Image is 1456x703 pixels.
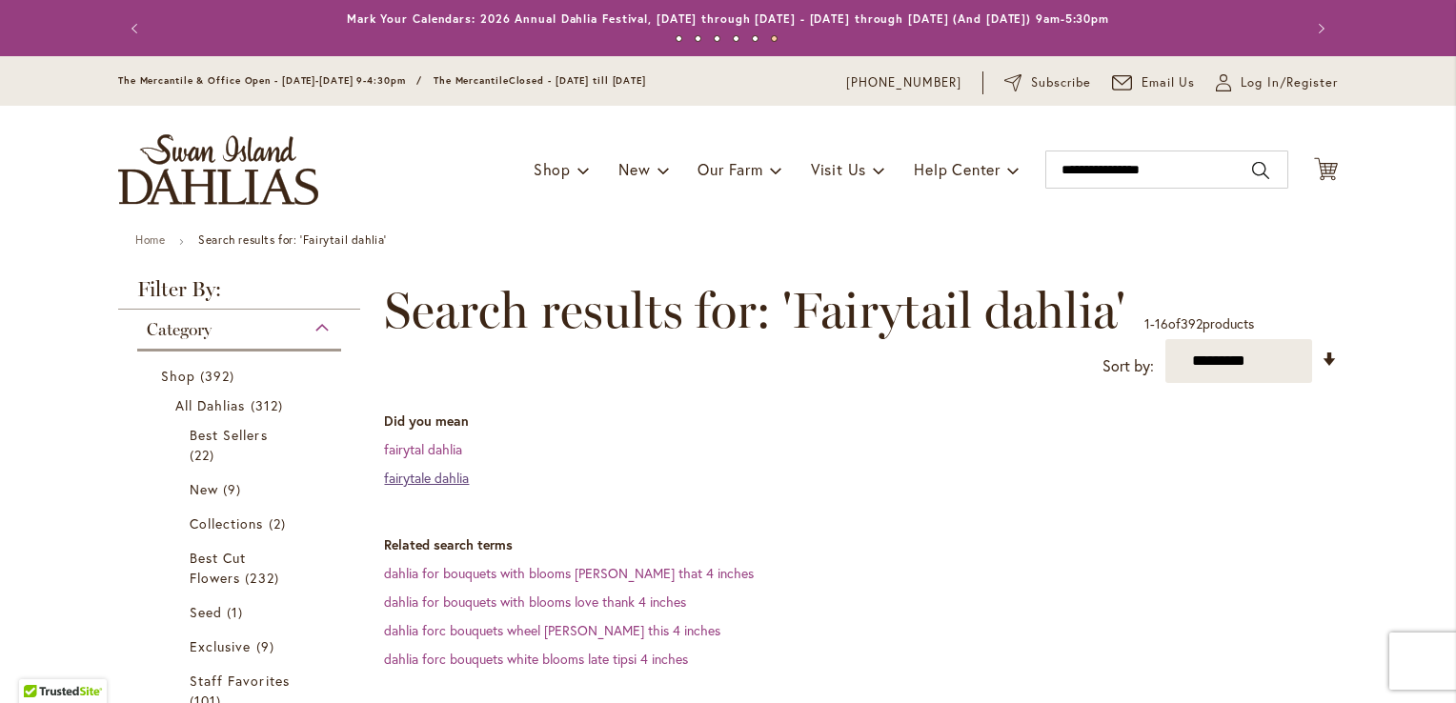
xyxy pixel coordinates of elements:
span: Category [147,319,212,340]
span: 392 [1181,314,1203,332]
span: Subscribe [1031,73,1091,92]
span: Log In/Register [1241,73,1338,92]
a: fairytale dahlia [384,469,469,487]
span: All Dahlias [175,396,246,414]
span: 2 [269,513,291,533]
span: 9 [223,479,246,499]
dt: Related search terms [384,535,1338,554]
span: Our Farm [698,159,762,179]
a: Collections [190,513,293,533]
span: Email Us [1142,73,1196,92]
span: Search results for: 'Fairytail dahlia' [384,282,1125,339]
a: Exclusive [190,636,293,656]
span: Visit Us [811,159,866,179]
button: Next [1300,10,1338,48]
a: Subscribe [1004,73,1091,92]
a: Home [135,232,165,247]
span: 1 [227,602,248,622]
button: 5 of 6 [752,35,758,42]
label: Sort by: [1102,349,1154,384]
span: Help Center [914,159,1001,179]
button: 6 of 6 [771,35,778,42]
button: 4 of 6 [733,35,739,42]
span: The Mercantile & Office Open - [DATE]-[DATE] 9-4:30pm / The Mercantile [118,74,509,87]
a: Log In/Register [1216,73,1338,92]
a: dahlia for bouquets with blooms [PERSON_NAME] that 4 inches [384,564,754,582]
a: Seed [190,602,293,622]
span: New [190,480,218,498]
iframe: Launch Accessibility Center [14,635,68,689]
span: Exclusive [190,637,251,655]
span: 22 [190,445,219,465]
a: dahlia for bouquets with blooms love thank 4 inches [384,593,686,611]
span: Seed [190,603,222,621]
span: Shop [161,367,195,385]
a: dahlia forc bouquets wheel [PERSON_NAME] this 4 inches [384,621,720,639]
span: Shop [534,159,571,179]
a: Email Us [1112,73,1196,92]
span: 9 [256,636,279,656]
a: dahlia forc bouquets white blooms late tipsi 4 inches [384,650,688,668]
span: Closed - [DATE] till [DATE] [509,74,646,87]
strong: Search results for: 'Fairytail dahlia' [198,232,387,247]
button: 2 of 6 [695,35,701,42]
dt: Did you mean [384,412,1338,431]
span: Best Sellers [190,426,268,444]
a: [PHONE_NUMBER] [846,73,961,92]
a: store logo [118,134,318,205]
a: All Dahlias [175,395,308,415]
span: Collections [190,514,264,532]
span: 312 [251,395,288,415]
span: 16 [1155,314,1168,332]
a: Shop [161,366,322,386]
span: Best Cut Flowers [190,549,246,587]
a: Best Cut Flowers [190,548,293,588]
a: Mark Your Calendars: 2026 Annual Dahlia Festival, [DATE] through [DATE] - [DATE] through [DATE] (... [347,11,1109,26]
a: New [190,479,293,499]
button: 1 of 6 [676,35,682,42]
a: fairytal dahlia [384,440,462,458]
a: Best Sellers [190,425,293,465]
span: 392 [200,366,239,386]
strong: Filter By: [118,279,360,310]
span: 1 [1144,314,1150,332]
button: Previous [118,10,156,48]
p: - of products [1144,309,1254,339]
button: 3 of 6 [714,35,720,42]
span: Staff Favorites [190,672,290,690]
span: 232 [245,568,283,588]
span: New [618,159,650,179]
